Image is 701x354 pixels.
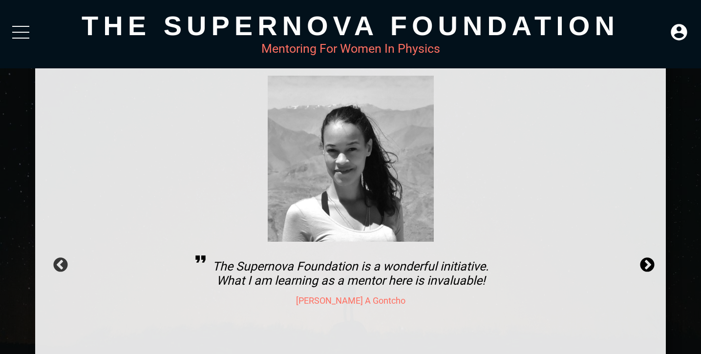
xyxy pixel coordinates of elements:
button: Previous [52,257,62,267]
div: The Supernova Foundation [35,10,666,42]
div: Mentoring For Women In Physics [35,42,666,56]
div: The Supernova Foundation is a wonderful initiative. What I am learning as a mentor here is invalu... [196,251,505,295]
button: Next [639,257,649,267]
div: [PERSON_NAME] A Gontcho [74,295,627,306]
